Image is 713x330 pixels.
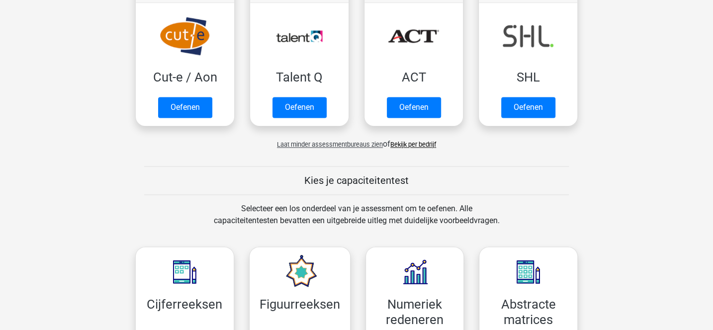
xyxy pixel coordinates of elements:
[387,97,441,118] a: Oefenen
[272,97,327,118] a: Oefenen
[158,97,212,118] a: Oefenen
[501,97,555,118] a: Oefenen
[390,141,436,149] a: Bekijk per bedrijf
[144,175,569,187] h5: Kies je capaciteitentest
[277,141,383,149] span: Laat minder assessmentbureaus zien
[204,203,509,239] div: Selecteer een los onderdeel van je assessment om te oefenen. Alle capaciteitentesten bevatten een...
[128,131,585,151] div: of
